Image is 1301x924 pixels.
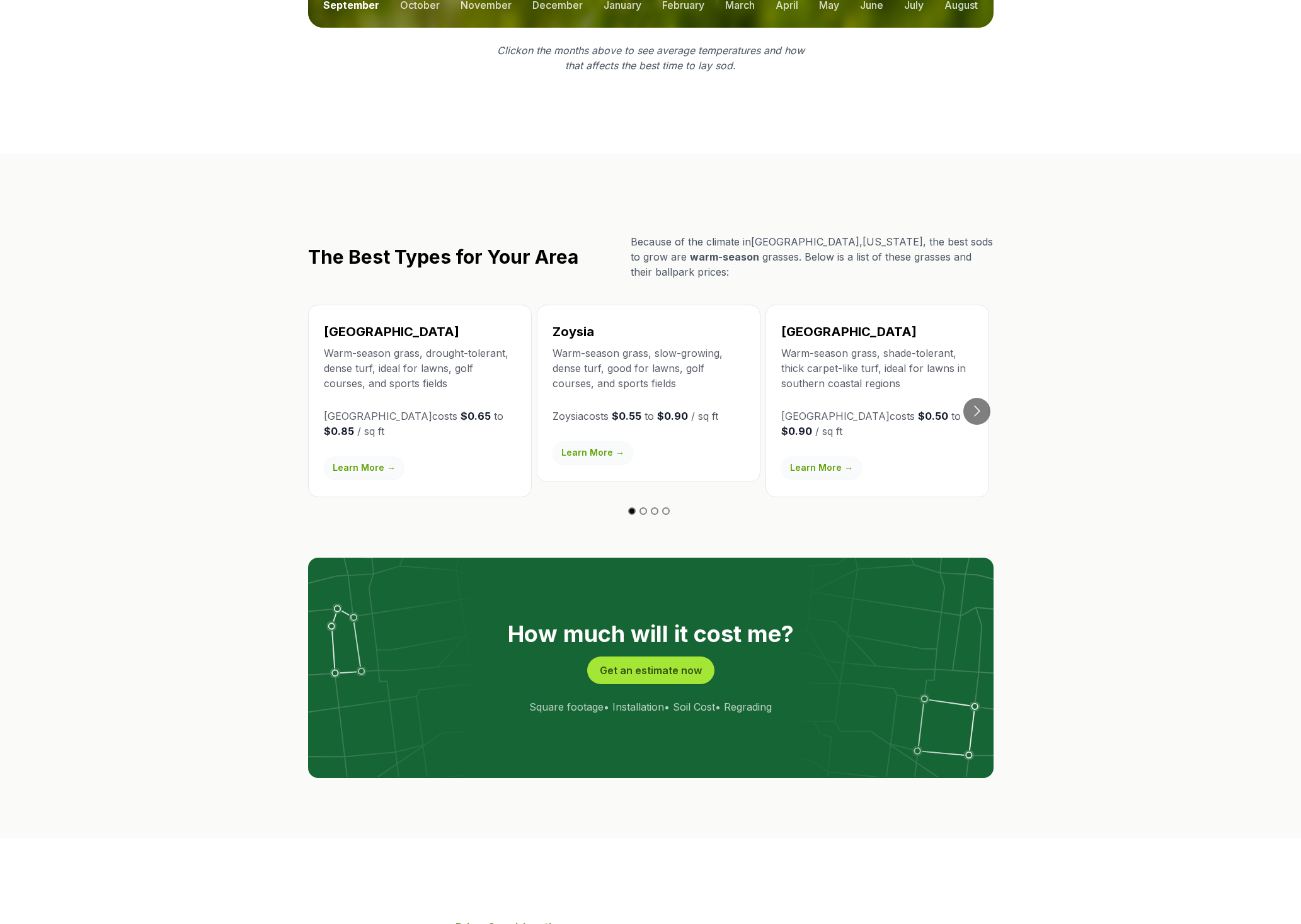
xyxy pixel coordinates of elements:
p: Warm-season grass, drought-tolerant, dense turf, ideal for lawns, golf courses, and sports fields [324,346,516,391]
strong: $0.90 [781,425,812,437]
h2: The Best Types for Your Area [308,245,578,268]
a: Learn More → [781,456,862,479]
p: Because of the climate in [GEOGRAPHIC_DATA] , [US_STATE] , the best sods to grow are grasses. Bel... [631,234,994,279]
p: Zoysia costs to / sq ft [553,408,745,424]
button: Go to slide 1 [628,507,636,515]
button: Get an estimate now [587,656,714,684]
strong: $0.85 [324,425,354,437]
p: Warm-season grass, slow-growing, dense turf, good for lawns, golf courses, and sports fields [553,346,745,391]
img: lot lines graphic [308,558,994,777]
h3: [GEOGRAPHIC_DATA] [324,323,516,341]
strong: $0.50 [918,410,948,422]
button: Go to next slide [963,398,990,425]
strong: $0.55 [612,410,641,422]
p: Warm-season grass, shade-tolerant, thick carpet-like turf, ideal for lawns in southern coastal re... [781,346,973,391]
h3: [GEOGRAPHIC_DATA] [781,323,973,341]
button: Go to slide 4 [662,507,670,515]
h3: Zoysia [553,323,745,341]
span: warm-season [690,251,759,263]
p: [GEOGRAPHIC_DATA] costs to / sq ft [324,408,516,439]
p: Click on the months above to see average temperatures and how that affects the best time to lay sod. [490,43,812,73]
a: Learn More → [553,441,633,464]
strong: $0.90 [657,410,688,422]
button: Go to slide 2 [639,507,647,515]
button: Go to slide 3 [651,507,658,515]
strong: $0.65 [461,410,491,422]
p: [GEOGRAPHIC_DATA] costs to / sq ft [781,408,973,439]
a: Learn More → [324,456,404,479]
